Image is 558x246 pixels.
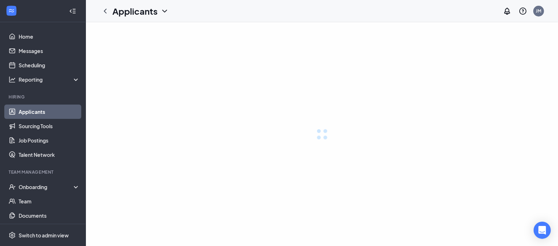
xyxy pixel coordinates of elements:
div: JM [536,8,542,14]
a: Job Postings [19,133,80,148]
div: Open Intercom Messenger [534,222,551,239]
div: Reporting [19,76,80,83]
div: Hiring [9,94,78,100]
a: Team [19,194,80,208]
div: Onboarding [19,183,80,190]
a: Talent Network [19,148,80,162]
a: Applicants [19,105,80,119]
a: Documents [19,208,80,223]
svg: UserCheck [9,183,16,190]
svg: Analysis [9,76,16,83]
a: Scheduling [19,58,80,72]
svg: ChevronLeft [101,7,110,15]
div: Team Management [9,169,78,175]
a: Surveys [19,223,80,237]
svg: QuestionInfo [519,7,527,15]
a: Messages [19,44,80,58]
div: Switch to admin view [19,232,69,239]
a: Sourcing Tools [19,119,80,133]
a: Home [19,29,80,44]
svg: Notifications [503,7,511,15]
h1: Applicants [112,5,157,17]
svg: ChevronDown [160,7,169,15]
svg: Collapse [69,8,76,15]
svg: Settings [9,232,16,239]
svg: WorkstreamLogo [8,7,15,14]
